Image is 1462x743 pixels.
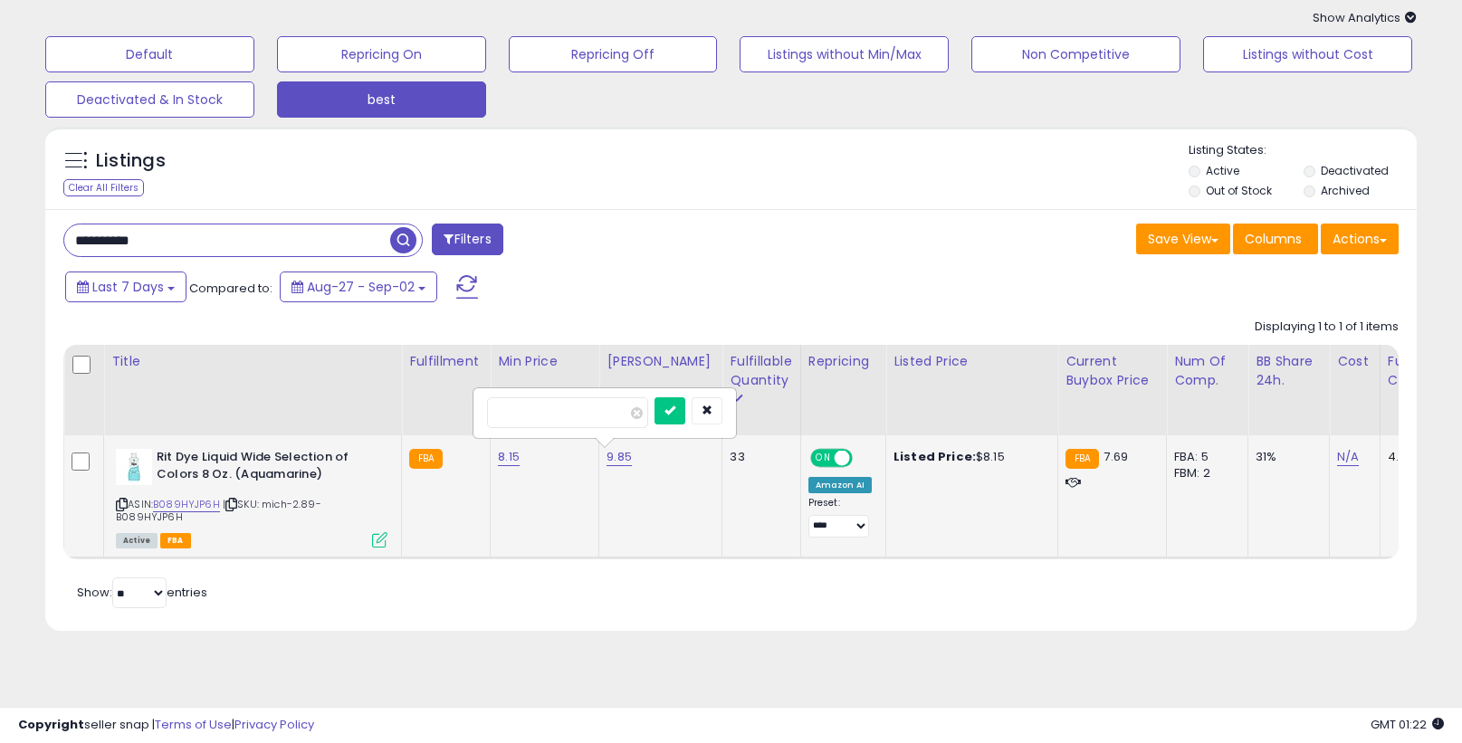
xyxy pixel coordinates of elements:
div: FBA: 5 [1174,449,1234,465]
a: B089HYJP6H [153,497,220,512]
b: Listed Price: [893,448,976,465]
div: Listed Price [893,352,1050,371]
button: best [277,81,486,118]
div: Min Price [498,352,591,371]
button: Deactivated & In Stock [45,81,254,118]
button: Default [45,36,254,72]
div: seller snap | | [18,717,314,734]
span: ON [812,451,835,466]
small: FBA [409,449,443,469]
button: Repricing Off [509,36,718,72]
span: Compared to: [189,280,272,297]
button: Save View [1136,224,1230,254]
span: All listings currently available for purchase on Amazon [116,533,158,548]
span: 7.69 [1104,448,1128,465]
div: $8.15 [893,449,1044,465]
div: Fulfillable Quantity [730,352,792,390]
h5: Listings [96,148,166,174]
img: 31tz90Sq80L._SL40_.jpg [116,449,152,485]
label: Active [1206,163,1239,178]
button: Listings without Min/Max [740,36,949,72]
a: Terms of Use [155,716,232,733]
strong: Copyright [18,716,84,733]
small: FBA [1065,449,1099,469]
div: Title [111,352,394,371]
button: Last 7 Days [65,271,186,302]
span: Last 7 Days [92,278,164,296]
label: Out of Stock [1206,183,1272,198]
p: Listing States: [1189,142,1417,159]
div: Cost [1337,352,1372,371]
label: Archived [1321,183,1370,198]
div: 4.15 [1388,449,1451,465]
div: [PERSON_NAME] [607,352,714,371]
label: Deactivated [1321,163,1389,178]
button: Filters [432,224,502,255]
div: BB Share 24h. [1256,352,1322,390]
div: Amazon AI [808,477,872,493]
span: 2025-09-14 01:22 GMT [1371,716,1444,733]
div: Current Buybox Price [1065,352,1159,390]
div: Fulfillment Cost [1388,352,1457,390]
span: Columns [1245,230,1302,248]
span: OFF [849,451,878,466]
span: FBA [160,533,191,548]
b: Rit Dye Liquid Wide Selection of Colors 8 Oz. (Aquamarine) [157,449,377,487]
div: ASIN: [116,449,387,546]
div: Clear All Filters [63,179,144,196]
div: Num of Comp. [1174,352,1240,390]
button: Repricing On [277,36,486,72]
button: Listings without Cost [1203,36,1412,72]
button: Columns [1233,224,1318,254]
a: Privacy Policy [234,716,314,733]
div: Displaying 1 to 1 of 1 items [1255,319,1399,336]
button: Aug-27 - Sep-02 [280,271,437,302]
div: 31% [1256,449,1315,465]
div: Repricing [808,352,878,371]
span: Aug-27 - Sep-02 [307,278,415,296]
span: | SKU: mich-2.89-B089HYJP6H [116,497,321,524]
span: Show Analytics [1313,9,1417,26]
a: 9.85 [607,448,632,466]
div: Fulfillment [409,352,483,371]
button: Non Competitive [971,36,1180,72]
span: Show: entries [77,584,207,601]
div: Preset: [808,497,872,538]
button: Actions [1321,224,1399,254]
a: N/A [1337,448,1359,466]
a: 8.15 [498,448,520,466]
div: FBM: 2 [1174,465,1234,481]
div: 33 [730,449,786,465]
